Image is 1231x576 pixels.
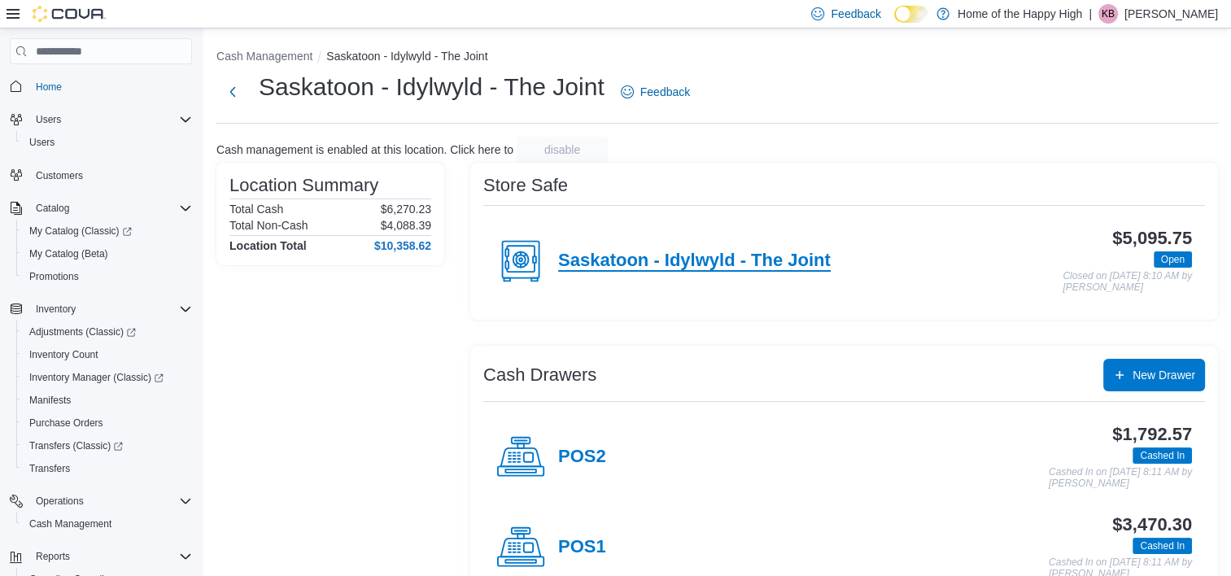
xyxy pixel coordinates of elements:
[1112,515,1192,535] h3: $3,470.30
[3,164,199,187] button: Customers
[36,495,84,508] span: Operations
[381,219,431,232] p: $4,088.39
[23,459,192,478] span: Transfers
[23,244,192,264] span: My Catalog (Beta)
[23,368,170,387] a: Inventory Manager (Classic)
[29,517,111,530] span: Cash Management
[558,251,831,272] h4: Saskatoon - Idylwyld - The Joint
[381,203,431,216] p: $6,270.23
[23,391,77,410] a: Manifests
[29,394,71,407] span: Manifests
[1063,271,1192,293] p: Closed on [DATE] 8:10 AM by [PERSON_NAME]
[23,436,129,456] a: Transfers (Classic)
[36,550,70,563] span: Reports
[29,225,132,238] span: My Catalog (Classic)
[1103,359,1205,391] button: New Drawer
[229,219,308,232] h6: Total Non-Cash
[894,6,928,23] input: Dark Mode
[23,267,85,286] a: Promotions
[1140,448,1185,463] span: Cashed In
[29,110,192,129] span: Users
[23,244,115,264] a: My Catalog (Beta)
[29,491,90,511] button: Operations
[23,514,118,534] a: Cash Management
[517,137,608,163] button: disable
[3,108,199,131] button: Users
[23,221,192,241] span: My Catalog (Classic)
[29,325,136,338] span: Adjustments (Classic)
[16,389,199,412] button: Manifests
[16,321,199,343] a: Adjustments (Classic)
[29,166,89,185] a: Customers
[16,131,199,154] button: Users
[3,298,199,321] button: Inventory
[29,547,192,566] span: Reports
[16,343,199,366] button: Inventory Count
[614,76,696,108] a: Feedback
[36,202,69,215] span: Catalog
[958,4,1082,24] p: Home of the Happy High
[1098,4,1118,24] div: Karlen Boucher
[483,365,596,385] h3: Cash Drawers
[259,71,605,103] h1: Saskatoon - Idylwyld - The Joint
[3,197,199,220] button: Catalog
[16,513,199,535] button: Cash Management
[229,203,283,216] h6: Total Cash
[1133,538,1192,554] span: Cashed In
[29,199,76,218] button: Catalog
[29,76,192,96] span: Home
[558,447,606,468] h4: POS2
[23,221,138,241] a: My Catalog (Classic)
[216,76,249,108] button: Next
[229,176,378,195] h3: Location Summary
[29,299,82,319] button: Inventory
[36,303,76,316] span: Inventory
[23,345,105,364] a: Inventory Count
[16,412,199,434] button: Purchase Orders
[16,220,199,242] a: My Catalog (Classic)
[29,247,108,260] span: My Catalog (Beta)
[29,165,192,185] span: Customers
[29,199,192,218] span: Catalog
[29,348,98,361] span: Inventory Count
[1089,4,1092,24] p: |
[36,113,61,126] span: Users
[894,23,895,24] span: Dark Mode
[640,84,690,100] span: Feedback
[29,299,192,319] span: Inventory
[1112,229,1192,248] h3: $5,095.75
[483,176,568,195] h3: Store Safe
[216,48,1218,68] nav: An example of EuiBreadcrumbs
[16,457,199,480] button: Transfers
[29,136,55,149] span: Users
[29,462,70,475] span: Transfers
[544,142,580,158] span: disable
[229,239,307,252] h4: Location Total
[1161,252,1185,267] span: Open
[1124,4,1218,24] p: [PERSON_NAME]
[23,322,192,342] span: Adjustments (Classic)
[831,6,880,22] span: Feedback
[29,270,79,283] span: Promotions
[3,545,199,568] button: Reports
[23,514,192,534] span: Cash Management
[1154,251,1192,268] span: Open
[1140,539,1185,553] span: Cashed In
[23,267,192,286] span: Promotions
[23,436,192,456] span: Transfers (Classic)
[16,434,199,457] a: Transfers (Classic)
[16,242,199,265] button: My Catalog (Beta)
[216,50,312,63] button: Cash Management
[29,110,68,129] button: Users
[1133,447,1192,464] span: Cashed In
[36,169,83,182] span: Customers
[36,81,62,94] span: Home
[23,413,192,433] span: Purchase Orders
[23,133,61,152] a: Users
[33,6,106,22] img: Cova
[3,74,199,98] button: Home
[216,143,513,156] p: Cash management is enabled at this location. Click here to
[16,366,199,389] a: Inventory Manager (Classic)
[1133,367,1195,383] span: New Drawer
[29,439,123,452] span: Transfers (Classic)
